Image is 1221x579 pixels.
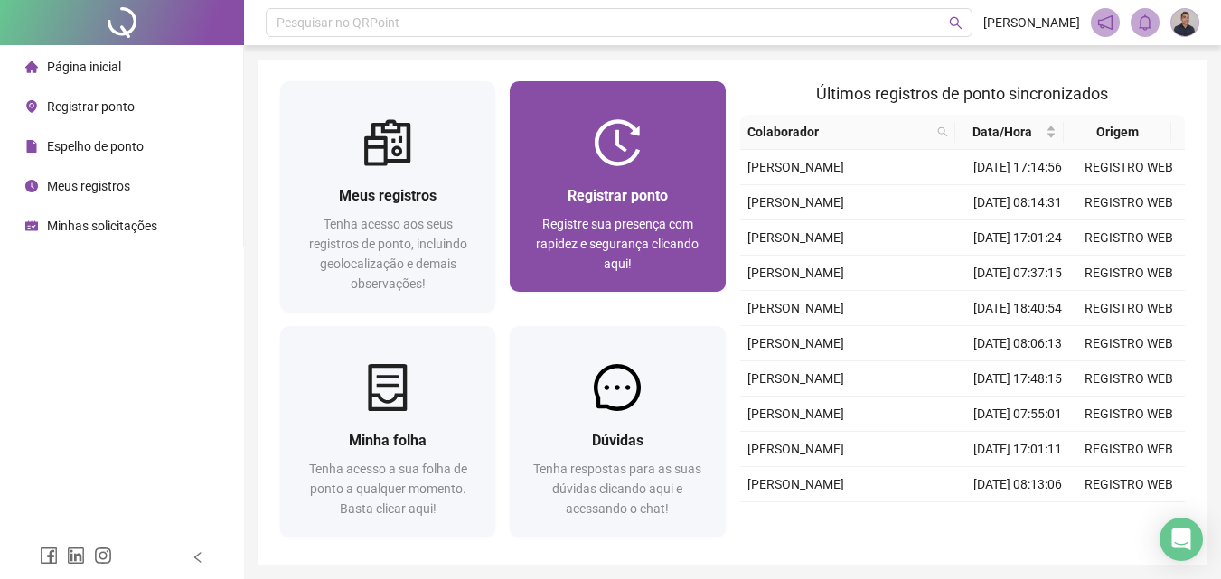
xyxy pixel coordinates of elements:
span: [PERSON_NAME] [747,477,844,491]
span: search [949,16,963,30]
span: [PERSON_NAME] [747,336,844,350]
span: [PERSON_NAME] [747,195,844,210]
span: [PERSON_NAME] [747,371,844,386]
span: Tenha acesso a sua folha de ponto a qualquer momento. Basta clicar aqui! [309,462,467,516]
th: Origem [1064,115,1171,150]
td: [DATE] 08:06:13 [963,326,1074,361]
td: [DATE] 08:14:31 [963,185,1074,220]
span: Data/Hora [963,122,1041,142]
td: APP ONLINE [1074,502,1185,537]
span: search [937,126,948,137]
span: bell [1137,14,1153,31]
td: REGISTRO WEB [1074,361,1185,397]
span: Colaborador [747,122,931,142]
span: [PERSON_NAME] [747,160,844,174]
span: Tenha respostas para as suas dúvidas clicando aqui e acessando o chat! [533,462,701,516]
span: Registrar ponto [568,187,668,204]
td: REGISTRO WEB [1074,432,1185,467]
td: [DATE] 18:40:54 [963,291,1074,326]
td: REGISTRO WEB [1074,291,1185,326]
a: Registrar pontoRegistre sua presença com rapidez e segurança clicando aqui! [510,81,725,292]
td: [DATE] 08:13:06 [963,467,1074,502]
span: Tenha acesso aos seus registros de ponto, incluindo geolocalização e demais observações! [309,217,467,291]
span: search [934,118,952,145]
span: [PERSON_NAME] [747,301,844,315]
img: 89255 [1171,9,1198,36]
span: [PERSON_NAME] [983,13,1080,33]
span: Registrar ponto [47,99,135,114]
td: REGISTRO WEB [1074,150,1185,185]
td: REGISTRO WEB [1074,326,1185,361]
td: [DATE] 17:16:51 [963,502,1074,537]
td: REGISTRO WEB [1074,397,1185,432]
td: REGISTRO WEB [1074,220,1185,256]
span: Registre sua presença com rapidez e segurança clicando aqui! [536,217,699,271]
td: REGISTRO WEB [1074,256,1185,291]
td: REGISTRO WEB [1074,185,1185,220]
span: Minhas solicitações [47,219,157,233]
a: DúvidasTenha respostas para as suas dúvidas clicando aqui e acessando o chat! [510,326,725,537]
td: [DATE] 17:14:56 [963,150,1074,185]
td: REGISTRO WEB [1074,467,1185,502]
a: Meus registrosTenha acesso aos seus registros de ponto, incluindo geolocalização e demais observa... [280,81,495,312]
span: Meus registros [339,187,437,204]
td: [DATE] 17:48:15 [963,361,1074,397]
span: linkedin [67,546,85,565]
span: Dúvidas [592,432,643,449]
span: [PERSON_NAME] [747,442,844,456]
span: environment [25,100,38,113]
th: Data/Hora [955,115,1063,150]
span: [PERSON_NAME] [747,266,844,280]
a: Minha folhaTenha acesso a sua folha de ponto a qualquer momento. Basta clicar aqui! [280,326,495,537]
span: instagram [94,546,112,565]
span: schedule [25,219,38,232]
span: [PERSON_NAME] [747,406,844,421]
span: home [25,61,38,73]
span: facebook [40,546,58,565]
span: Espelho de ponto [47,139,144,154]
span: left [192,551,204,564]
div: Open Intercom Messenger [1160,518,1203,561]
span: Minha folha [349,432,427,449]
span: Últimos registros de ponto sincronizados [816,84,1108,103]
span: clock-circle [25,180,38,192]
td: [DATE] 17:01:11 [963,432,1074,467]
td: [DATE] 17:01:24 [963,220,1074,256]
td: [DATE] 07:37:15 [963,256,1074,291]
span: Página inicial [47,60,121,74]
td: [DATE] 07:55:01 [963,397,1074,432]
span: Meus registros [47,179,130,193]
span: [PERSON_NAME] [747,230,844,245]
span: file [25,140,38,153]
span: notification [1097,14,1113,31]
